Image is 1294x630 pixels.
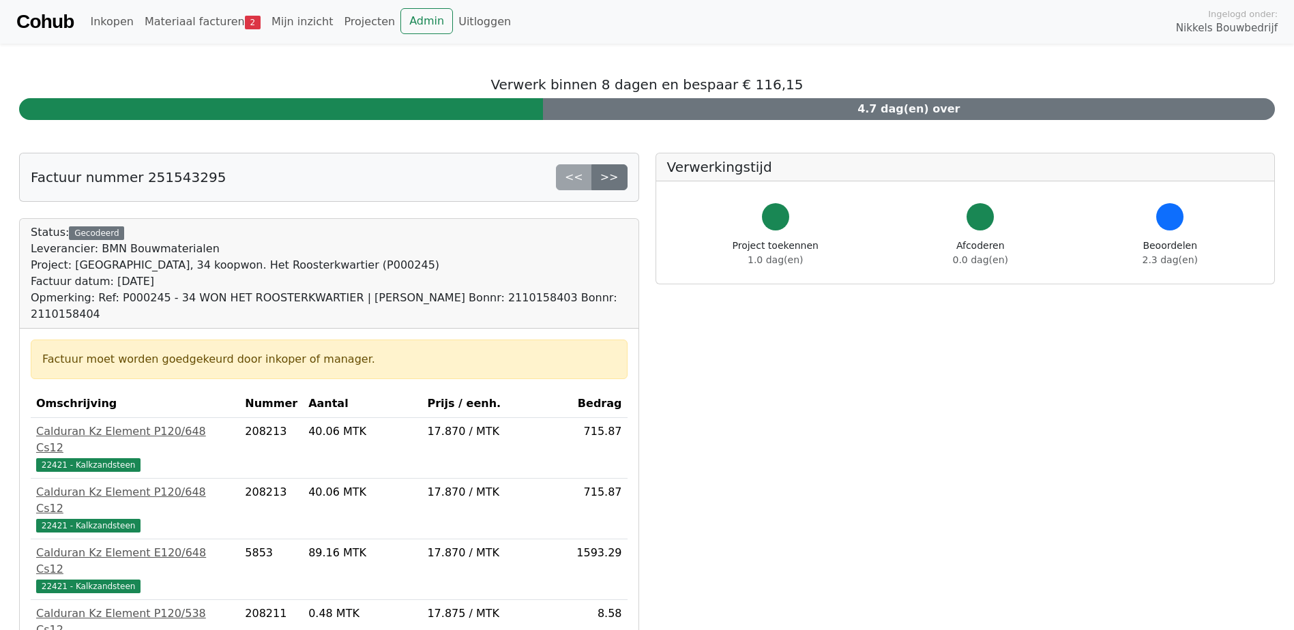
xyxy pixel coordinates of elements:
[42,351,616,367] div: Factuur moet worden goedgekeurd door inkoper of manager.
[338,8,400,35] a: Projecten
[571,539,627,600] td: 1593.29
[239,479,303,539] td: 208213
[400,8,453,34] a: Admin
[31,224,628,322] div: Status:
[1143,239,1198,267] div: Beoordelen
[36,519,141,532] span: 22421 - Kalkzandsteen
[543,98,1275,120] div: 4.7 dag(en) over
[239,418,303,479] td: 208213
[239,390,303,418] th: Nummer
[36,545,234,594] a: Calduran Kz Element E120/648 Cs1222421 - Kalkzandsteen
[31,241,628,257] div: Leverancier: BMN Bouwmaterialen
[31,290,628,322] div: Opmerking: Ref: P000245 - 34 WON HET ROOSTERKWARTIER | [PERSON_NAME] Bonnr: 2110158403 Bonnr: 211...
[19,76,1275,93] h5: Verwerk binnen 8 dagen en bespaar € 116,15
[36,580,141,593] span: 22421 - Kalkzandsteen
[1143,254,1198,265] span: 2.3 dag(en)
[953,254,1008,265] span: 0.0 dag(en)
[427,484,565,500] div: 17.870 / MTK
[953,239,1008,267] div: Afcoderen
[1176,20,1278,36] span: Nikkels Bouwbedrijf
[308,605,416,622] div: 0.48 MTK
[667,159,1264,175] h5: Verwerkingstijd
[31,169,226,185] h5: Factuur nummer 251543295
[266,8,339,35] a: Mijn inzicht
[308,545,416,561] div: 89.16 MTK
[36,423,234,456] div: Calduran Kz Element P120/648 Cs12
[748,254,803,265] span: 1.0 dag(en)
[571,418,627,479] td: 715.87
[1208,7,1278,20] span: Ingelogd onder:
[31,257,628,273] div: Project: [GEOGRAPHIC_DATA], 34 koopwon. Het Roosterkwartier (P000245)
[16,5,74,38] a: Cohub
[36,458,141,472] span: 22421 - Kalkzandsteen
[453,8,516,35] a: Uitloggen
[591,164,628,190] a: >>
[422,390,571,418] th: Prijs / eenh.
[427,605,565,622] div: 17.875 / MTK
[31,390,239,418] th: Omschrijving
[571,390,627,418] th: Bedrag
[571,479,627,539] td: 715.87
[31,273,628,290] div: Factuur datum: [DATE]
[427,545,565,561] div: 17.870 / MTK
[308,484,416,500] div: 40.06 MTK
[427,423,565,440] div: 17.870 / MTK
[36,423,234,472] a: Calduran Kz Element P120/648 Cs1222421 - Kalkzandsteen
[245,16,261,29] span: 2
[36,484,234,533] a: Calduran Kz Element P120/648 Cs1222421 - Kalkzandsteen
[85,8,138,35] a: Inkopen
[239,539,303,600] td: 5853
[303,390,422,418] th: Aantal
[139,8,266,35] a: Materiaal facturen2
[36,484,234,517] div: Calduran Kz Element P120/648 Cs12
[69,226,124,240] div: Gecodeerd
[733,239,819,267] div: Project toekennen
[36,545,234,577] div: Calduran Kz Element E120/648 Cs12
[308,423,416,440] div: 40.06 MTK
